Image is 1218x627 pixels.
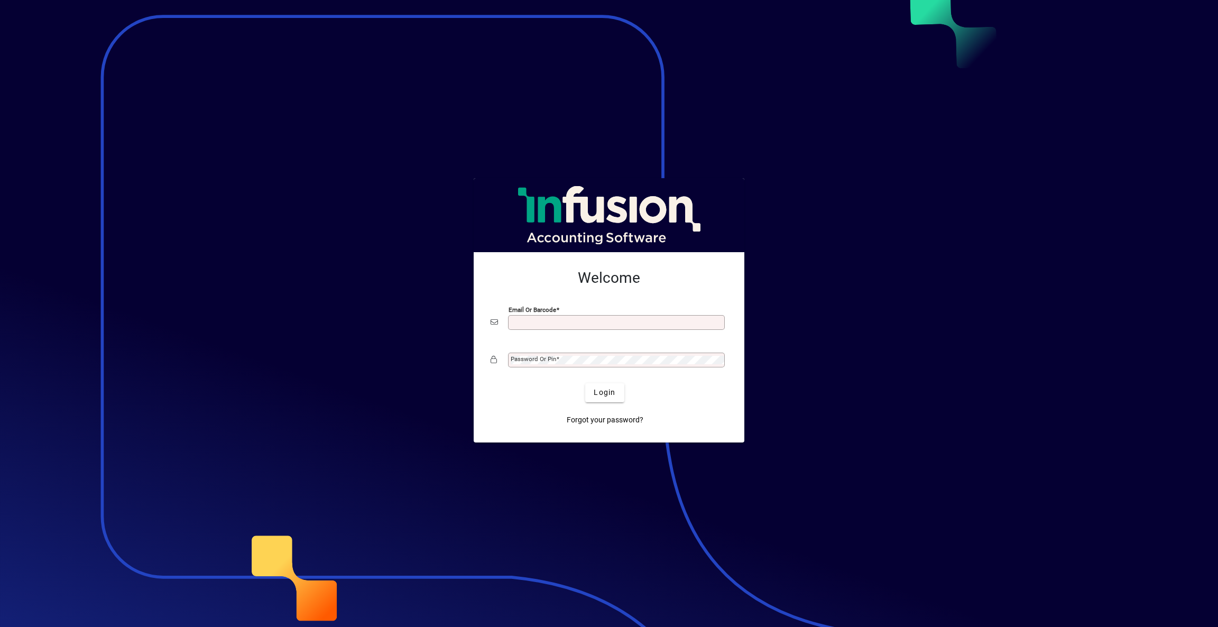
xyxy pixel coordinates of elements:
mat-label: Password or Pin [511,355,556,363]
button: Login [585,383,624,402]
mat-label: Email or Barcode [509,306,556,313]
span: Login [594,387,615,398]
h2: Welcome [491,269,727,287]
span: Forgot your password? [567,414,643,426]
a: Forgot your password? [562,411,648,430]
